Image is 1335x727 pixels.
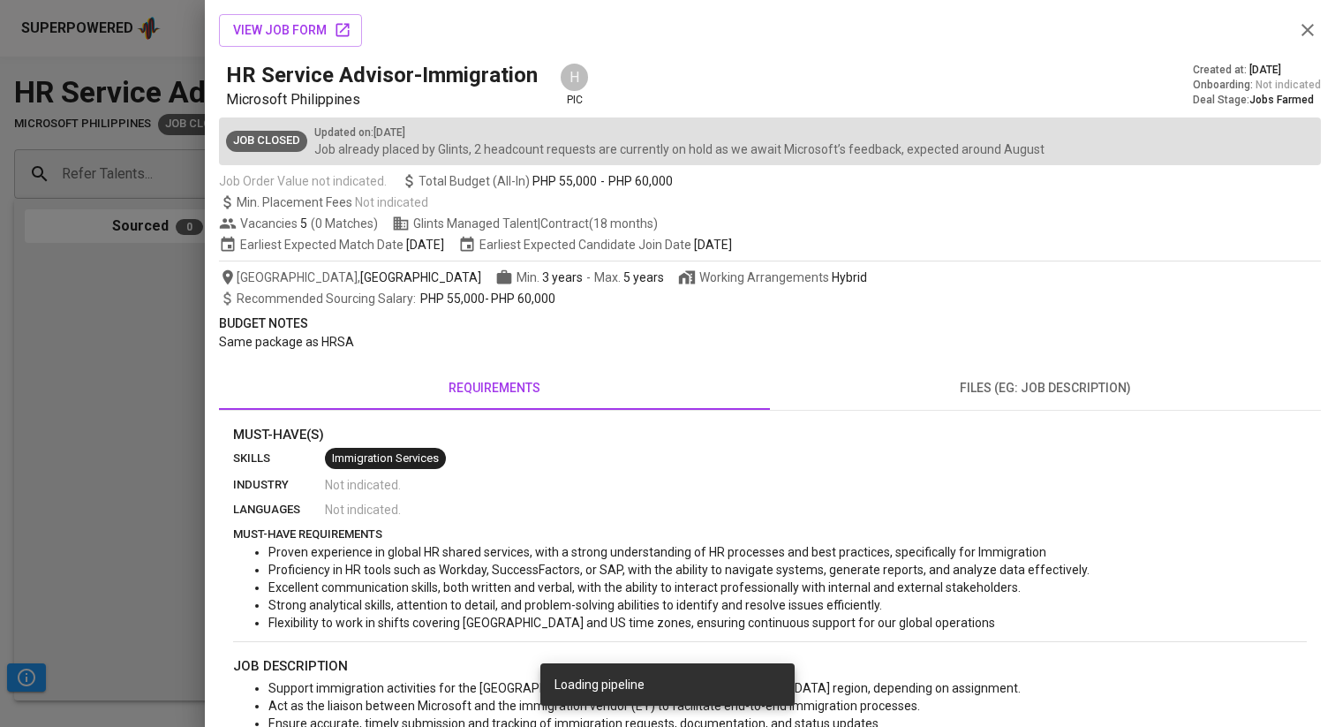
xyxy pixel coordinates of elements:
p: skills [233,450,325,467]
span: - [586,269,591,286]
span: requirements [230,377,759,399]
span: Min. Placement Fees [237,195,428,209]
span: Recommended Sourcing Salary : [237,292,419,306]
span: Immigration Services [325,451,446,467]
p: must-have requirements [233,526,1307,543]
div: Loading pipeline [554,669,645,700]
span: Proficiency in HR tools such as Workday, SuccessFactors, or SAP, with the ability to navigate sys... [268,563,1090,577]
div: Hybrid [832,269,867,286]
span: Proven experience in global HR shared services, with a strong understanding of HR processes and b... [268,545,1046,559]
span: - [600,172,605,190]
span: Flexibility to work in shifts covering [GEOGRAPHIC_DATA] and US time zones, ensuring continuous s... [268,616,995,630]
div: Deal Stage : [1193,93,1321,108]
span: [DATE] [1249,63,1281,78]
span: Not indicated . [325,501,401,519]
button: view job form [219,14,362,47]
span: [DATE] [406,236,444,254]
p: job description [233,656,1307,677]
span: Job Order Value not indicated. [219,172,387,190]
span: PHP 60,000 [608,172,673,190]
p: languages [233,501,325,519]
h5: HR Service Advisor-Immigration [226,61,538,89]
span: [DATE] [694,236,732,254]
p: Job already placed by Glints, 2 headcount requests are currently on hold as we await Microsoft’s ... [314,140,1045,158]
span: Strong analytical skills, attention to detail, and problem-solving abilities to identify and reso... [268,598,882,612]
span: Not indicated . [325,476,401,494]
p: Updated on : [DATE] [314,125,1045,140]
div: Created at : [1193,63,1321,78]
span: PHP 60,000 [491,292,555,306]
span: 5 [298,215,307,232]
span: Same package as HRSA [219,335,354,349]
span: Total Budget (All-In) [401,172,673,190]
span: PHP 55,000 [420,292,485,306]
p: Must-Have(s) [233,425,1307,445]
span: Max. [594,270,664,284]
span: Excellent communication skills, both written and verbal, with the ability to interact professiona... [268,580,1021,594]
span: Jobs Farmed [1249,94,1314,106]
span: files (eg: job description) [781,377,1310,399]
span: [GEOGRAPHIC_DATA] , [219,269,481,286]
p: industry [233,476,325,494]
span: Job Closed [226,133,307,149]
span: 5 years [623,270,664,284]
span: Earliest Expected Candidate Join Date [458,236,732,254]
span: PHP 55,000 [532,172,597,190]
div: pic [559,62,590,108]
span: Microsoft Philippines [226,91,360,108]
span: Not indicated [1256,78,1321,93]
span: Not indicated [355,195,428,209]
span: 3 years [542,270,583,284]
span: Working Arrangements [678,269,867,286]
span: Support immigration activities for the [GEOGRAPHIC_DATA] region or LATAM & [GEOGRAPHIC_DATA] regi... [268,681,1021,695]
span: Earliest Expected Match Date [219,236,444,254]
span: view job form [233,19,348,42]
span: Act as the liaison between Microsoft and the immigration vendor (EY) to facilitate end-to-end imm... [268,699,920,713]
span: Glints Managed Talent | Contract (18 months) [392,215,658,232]
div: Onboarding : [1193,78,1321,93]
span: - [237,290,555,307]
div: H [559,62,590,93]
span: Vacancies ( 0 Matches ) [219,215,378,232]
p: Budget Notes [219,314,1321,333]
span: Min. [517,270,583,284]
span: [GEOGRAPHIC_DATA] [360,269,481,286]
